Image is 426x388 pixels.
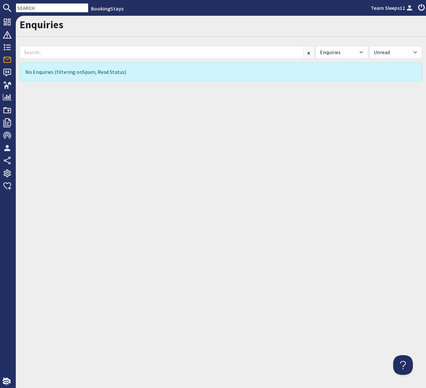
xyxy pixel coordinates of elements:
[371,4,414,12] a: Team Sleeps12
[16,3,88,12] input: SEARCH
[20,62,422,81] div: No Enquiries (filtering on , Read Status)
[393,355,413,375] iframe: Toggle Customer Support
[82,69,95,75] span: translation missing: en.filters.spam
[20,18,63,31] a: Enquiries
[3,377,11,385] img: staytech_i_w-64f4e8e9ee0a9c174fd5317b4b171b261742d2d393467e5bdba4413f4f884c10.svg
[20,46,303,58] input: Search...
[91,5,123,12] a: BookingStays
